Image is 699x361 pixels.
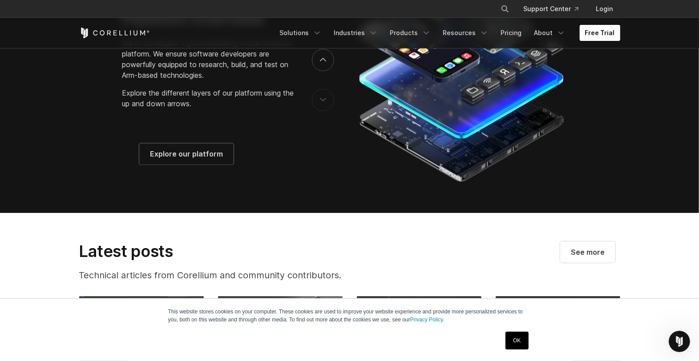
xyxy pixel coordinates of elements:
[490,1,620,17] div: Navigation Menu
[275,25,327,41] a: Solutions
[312,49,334,71] button: next
[79,28,150,38] a: Corellium Home
[312,89,334,111] button: previous
[150,148,223,159] span: Explore our platform
[122,38,294,80] p: We've developed a groundbreaking virtual hardware platform. We ensure software developers are pow...
[168,308,531,324] p: This website stores cookies on your computer. These cookies are used to improve your website expe...
[580,25,620,41] a: Free Trial
[122,88,294,109] p: Explore the different layers of our platform using the up and down arrows.
[438,25,494,41] a: Resources
[275,25,620,41] div: Navigation Menu
[139,143,234,164] a: Explore our platform
[329,25,383,41] a: Industries
[79,241,383,261] h2: Latest posts
[571,247,605,257] span: See more
[560,241,615,263] a: Visit our blog
[79,269,383,282] p: Technical articles from Corellium and community contributors.
[410,317,444,323] a: Privacy Policy.
[505,332,528,349] a: OK
[529,25,571,41] a: About
[517,1,586,17] a: Support Center
[497,1,513,17] button: Search
[385,25,436,41] a: Products
[669,331,690,352] iframe: Intercom live chat
[496,25,527,41] a: Pricing
[589,1,620,17] a: Login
